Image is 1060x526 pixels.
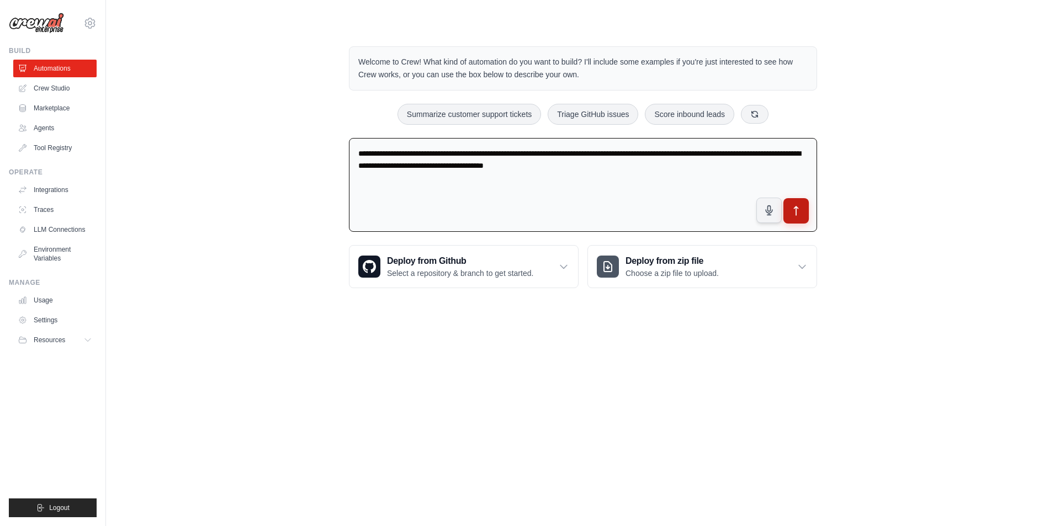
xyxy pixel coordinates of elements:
[1005,473,1060,526] iframe: Chat Widget
[49,503,70,512] span: Logout
[13,291,97,309] a: Usage
[13,331,97,349] button: Resources
[9,46,97,55] div: Build
[9,498,97,517] button: Logout
[626,254,719,268] h3: Deploy from zip file
[13,79,97,97] a: Crew Studio
[387,268,533,279] p: Select a repository & branch to get started.
[13,241,97,267] a: Environment Variables
[397,104,541,125] button: Summarize customer support tickets
[13,181,97,199] a: Integrations
[13,99,97,117] a: Marketplace
[34,336,65,344] span: Resources
[387,254,533,268] h3: Deploy from Github
[626,268,719,279] p: Choose a zip file to upload.
[548,104,638,125] button: Triage GitHub issues
[13,201,97,219] a: Traces
[9,168,97,177] div: Operate
[9,278,97,287] div: Manage
[9,13,64,34] img: Logo
[645,104,734,125] button: Score inbound leads
[13,221,97,238] a: LLM Connections
[13,311,97,329] a: Settings
[13,60,97,77] a: Automations
[358,56,808,81] p: Welcome to Crew! What kind of automation do you want to build? I'll include some examples if you'...
[13,119,97,137] a: Agents
[13,139,97,157] a: Tool Registry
